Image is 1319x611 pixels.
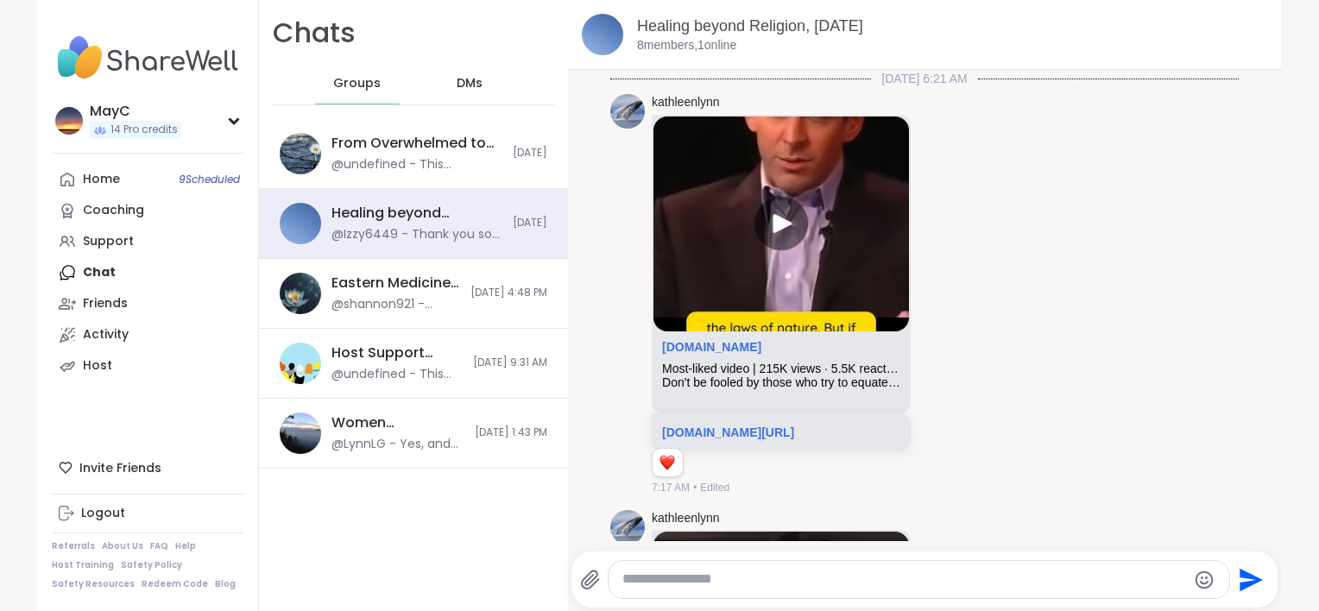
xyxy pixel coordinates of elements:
[83,326,129,343] div: Activity
[1230,560,1269,599] button: Send
[333,75,381,92] span: Groups
[280,203,321,244] img: Healing beyond Religion, Oct 05
[142,578,208,590] a: Redeem Code
[52,540,95,552] a: Referrals
[52,164,244,195] a: Home9Scheduled
[662,362,900,376] div: Most-liked video | 215K views · 5.5K reactions | Don't be fooled by those who try to equate [DEMO...
[52,288,244,319] a: Friends
[83,233,134,250] div: Support
[473,356,547,370] span: [DATE] 9:31 AM
[513,216,547,230] span: [DATE]
[693,480,697,495] span: •
[475,425,547,440] span: [DATE] 1:43 PM
[83,357,112,375] div: Host
[637,17,863,35] a: Healing beyond Religion, [DATE]
[52,559,114,571] a: Host Training
[610,94,645,129] img: https://sharewell-space-live.sfo3.digitaloceanspaces.com/user-generated/a83e0c5a-a5d7-4dfe-98a3-d...
[121,559,182,571] a: Safety Policy
[83,171,120,188] div: Home
[652,510,720,527] a: kathleenlynn
[273,14,356,53] h1: Chats
[280,133,321,174] img: From Overwhelmed to Anchored: Emotional Regulation, Oct 07
[175,540,196,552] a: Help
[102,540,143,552] a: About Us
[637,37,736,54] p: 8 members, 1 online
[110,123,178,137] span: 14 Pro credits
[653,117,909,331] img: Most-liked video | 215K views · 5.5K reactions | Don't be fooled by those who try to equate God w...
[662,425,794,439] a: [DOMAIN_NAME][URL]
[331,156,502,173] div: @undefined - This message was deleted.
[52,226,244,257] a: Support
[1194,570,1215,590] button: Emoji picker
[470,286,547,300] span: [DATE] 4:48 PM
[150,540,168,552] a: FAQ
[280,343,321,384] img: Host Support Circle (have hosted 1+ session), Oct 07
[52,350,244,381] a: Host
[331,366,463,383] div: @undefined - This message was deleted.
[662,375,900,390] div: Don't be fooled by those who try to equate [DEMOGRAPHIC_DATA] with pure mysticism or pure energy,...
[331,296,460,313] div: @shannon921 - thank you!
[871,70,977,87] span: [DATE] 6:21 AM
[55,107,83,135] img: MayC
[52,28,244,88] img: ShareWell Nav Logo
[331,204,502,223] div: Healing beyond Religion, [DATE]
[652,94,720,111] a: kathleenlynn
[331,436,464,453] div: @LynnLG - Yes, and now we can walk knowing that no one should walk on our toes. Thanks to you, [P...
[331,343,463,362] div: Host Support Circle (have hosted 1+ session), [DATE]
[610,510,645,545] img: https://sharewell-space-live.sfo3.digitaloceanspaces.com/user-generated/a83e0c5a-a5d7-4dfe-98a3-d...
[700,480,729,495] span: Edited
[280,413,321,454] img: Women Recovering from Self-Abandonment, Oct 04
[179,173,240,186] span: 9 Scheduled
[622,570,1186,589] textarea: Type your message
[331,413,464,432] div: Women Recovering from Self-Abandonment, [DATE]
[582,14,623,55] img: Healing beyond Religion, Oct 05
[83,202,144,219] div: Coaching
[52,319,244,350] a: Activity
[662,340,761,354] a: Attachment
[331,274,460,293] div: Eastern Medicine Wellness, [DATE]
[652,480,690,495] span: 7:17 AM
[658,456,676,469] button: Reactions: love
[457,75,483,92] span: DMs
[83,295,128,312] div: Friends
[81,505,125,522] div: Logout
[331,226,502,243] div: @Izzy6449 - Thank you so much, and I completely agree. It’s disheartening to see how blind loyalt...
[280,273,321,314] img: Eastern Medicine Wellness, Oct 05
[52,195,244,226] a: Coaching
[52,452,244,483] div: Invite Friends
[52,578,135,590] a: Safety Resources
[481,76,495,90] iframe: Spotlight
[331,134,502,153] div: From Overwhelmed to Anchored: Emotional Regulation, [DATE]
[513,146,547,161] span: [DATE]
[52,498,244,529] a: Logout
[215,578,236,590] a: Blog
[653,449,683,476] div: Reaction list
[220,205,234,218] iframe: Spotlight
[90,102,181,121] div: MayC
